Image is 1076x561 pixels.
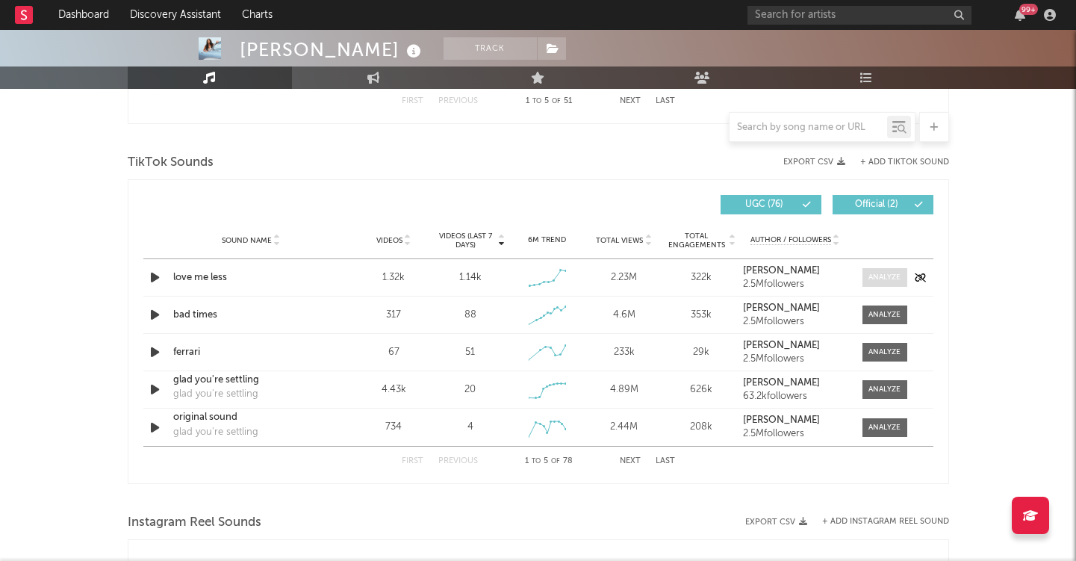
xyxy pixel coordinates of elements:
[464,308,476,323] div: 88
[359,345,429,360] div: 67
[656,97,675,105] button: Last
[747,6,971,25] input: Search for artists
[842,200,911,209] span: Official ( 2 )
[551,458,560,465] span: of
[745,518,807,527] button: Export CSV
[589,270,659,285] div: 2.23M
[359,420,429,435] div: 734
[743,279,847,290] div: 2.5M followers
[173,373,329,388] a: glad you're settling
[240,37,425,62] div: [PERSON_NAME]
[464,382,476,397] div: 20
[666,232,727,249] span: Total Engagements
[1019,4,1038,15] div: 99 +
[596,236,643,245] span: Total Views
[833,195,933,214] button: Official(2)
[743,266,847,276] a: [PERSON_NAME]
[620,97,641,105] button: Next
[508,93,590,111] div: 1 5 51
[743,303,820,313] strong: [PERSON_NAME]
[620,457,641,465] button: Next
[532,98,541,105] span: to
[743,341,820,350] strong: [PERSON_NAME]
[721,195,821,214] button: UGC(76)
[743,303,847,314] a: [PERSON_NAME]
[552,98,561,105] span: of
[435,232,496,249] span: Videos (last 7 days)
[173,425,258,440] div: glad you're settling
[743,415,820,425] strong: [PERSON_NAME]
[376,236,402,245] span: Videos
[467,420,473,435] div: 4
[589,308,659,323] div: 4.6M
[1015,9,1025,21] button: 99+
[438,457,478,465] button: Previous
[666,345,736,360] div: 29k
[743,415,847,426] a: [PERSON_NAME]
[730,200,799,209] span: UGC ( 76 )
[783,158,845,167] button: Export CSV
[743,341,847,351] a: [PERSON_NAME]
[508,453,590,471] div: 1 5 78
[666,420,736,435] div: 208k
[807,518,949,526] div: + Add Instagram Reel Sound
[666,382,736,397] div: 626k
[438,97,478,105] button: Previous
[173,270,329,285] a: love me less
[222,236,272,245] span: Sound Name
[743,378,847,388] a: [PERSON_NAME]
[666,308,736,323] div: 353k
[402,457,423,465] button: First
[730,122,887,134] input: Search by song name or URL
[656,457,675,465] button: Last
[743,317,847,327] div: 2.5M followers
[128,154,214,172] span: TikTok Sounds
[459,270,482,285] div: 1.14k
[743,391,847,402] div: 63.2k followers
[743,266,820,276] strong: [PERSON_NAME]
[128,514,261,532] span: Instagram Reel Sounds
[743,429,847,439] div: 2.5M followers
[589,420,659,435] div: 2.44M
[359,308,429,323] div: 317
[359,382,429,397] div: 4.43k
[173,387,258,402] div: glad you're settling
[444,37,537,60] button: Track
[666,270,736,285] div: 322k
[532,458,541,465] span: to
[750,235,831,245] span: Author / Followers
[173,345,329,360] a: ferrari
[359,270,429,285] div: 1.32k
[402,97,423,105] button: First
[743,378,820,388] strong: [PERSON_NAME]
[822,518,949,526] button: + Add Instagram Reel Sound
[512,235,582,246] div: 6M Trend
[173,308,329,323] a: bad times
[845,158,949,167] button: + Add TikTok Sound
[743,354,847,365] div: 2.5M followers
[589,345,659,360] div: 233k
[173,410,329,425] a: original sound
[860,158,949,167] button: + Add TikTok Sound
[589,382,659,397] div: 4.89M
[465,345,475,360] div: 51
